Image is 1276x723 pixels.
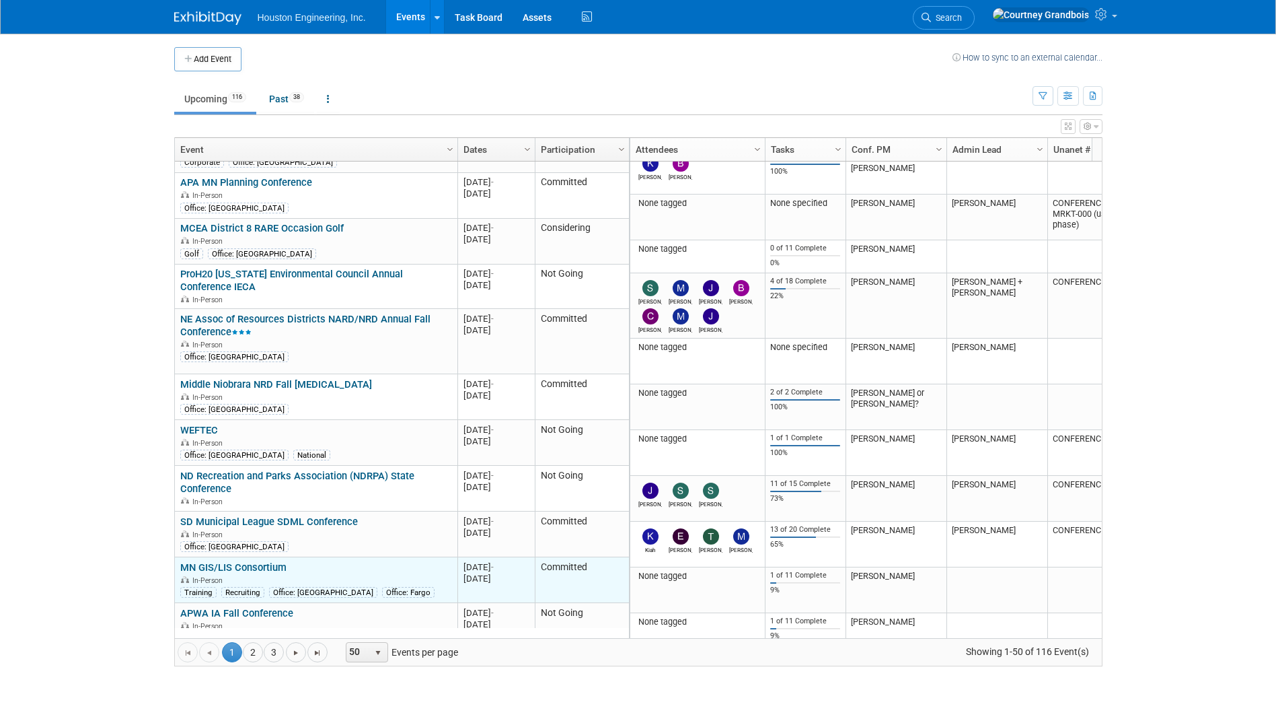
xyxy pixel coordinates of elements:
span: In-Person [192,576,227,585]
div: Kyle Ten Napel [638,172,662,180]
a: Unanet # (if applicable) [1053,138,1139,161]
span: In-Person [192,341,227,349]
td: [PERSON_NAME] [846,567,946,613]
div: None tagged [635,342,759,353]
span: Go to the first page [182,648,193,658]
div: [DATE] [463,516,529,527]
img: In-Person Event [181,237,189,244]
div: [DATE] [463,424,529,436]
div: [DATE] [463,619,529,630]
div: 2 of 2 Complete [770,388,840,397]
a: Go to the previous page [199,642,219,662]
td: [PERSON_NAME] [846,522,946,567]
td: [PERSON_NAME] [846,476,946,522]
div: Sara Mechtenberg [638,296,662,305]
td: CONFERENCE-0004-MRKT-000 (use golf phase) [1047,195,1148,240]
td: CONFERENCE-0019 [1047,476,1148,522]
div: None tagged [635,617,759,627]
div: [DATE] [463,222,529,234]
img: Megan Otten [733,528,749,545]
span: In-Person [192,622,227,631]
div: [DATE] [463,481,529,493]
a: MCEA District 8 RARE Occasion Golf [180,222,344,234]
td: [PERSON_NAME] [846,273,946,339]
a: Column Settings [1033,138,1047,158]
span: Column Settings [445,144,455,155]
img: Kyle Ten Napel [642,156,659,172]
div: None tagged [635,571,759,582]
a: Go to the next page [286,642,306,662]
img: Bob Gregalunas [733,280,749,296]
div: [DATE] [463,470,529,481]
a: APA MN Planning Conference [180,176,312,188]
img: Mike Van Hove [673,308,689,324]
img: In-Person Event [181,439,189,446]
div: [DATE] [463,279,529,291]
span: 1 [222,642,242,662]
div: 1 of 11 Complete [770,617,840,626]
div: Kiah Sagami [638,545,662,553]
img: ExhibitDay [174,11,241,25]
td: [PERSON_NAME] [846,430,946,476]
td: [PERSON_NAME] [946,476,1047,522]
div: Stan Hanson [669,499,692,508]
span: Showing 1-50 of 116 Event(s) [953,642,1101,661]
a: Column Settings [932,138,946,158]
div: Office: [GEOGRAPHIC_DATA] [180,450,289,460]
img: Sam Trebilcock [703,483,719,499]
div: Corporate [180,157,224,168]
td: CONFERENCE-0015 [1047,273,1148,339]
span: - [491,314,494,324]
td: Not Going [535,420,629,466]
span: Column Settings [833,144,843,155]
div: Janel Kaufman [699,296,722,305]
div: Office: [GEOGRAPHIC_DATA] [180,203,289,213]
a: Past38 [259,86,314,112]
div: Office: [GEOGRAPHIC_DATA] [180,351,289,362]
span: In-Person [192,296,227,304]
div: Office: [GEOGRAPHIC_DATA] [229,157,337,168]
img: In-Person Event [181,530,189,537]
span: Column Settings [522,144,533,155]
div: 100% [770,167,840,176]
div: Josh Johnson [638,499,662,508]
td: Not Going [535,466,629,512]
div: Office: Fargo [382,587,435,598]
span: In-Person [192,439,227,448]
div: National [293,450,330,460]
div: [DATE] [463,234,529,245]
div: [DATE] [463,188,529,199]
a: Column Settings [520,138,535,158]
div: None tagged [635,244,759,254]
td: Committed [535,512,629,557]
td: Committed [535,374,629,420]
span: Column Settings [752,144,763,155]
div: [DATE] [463,313,529,324]
div: 100% [770,403,840,412]
div: [DATE] [463,573,529,584]
span: 50 [346,643,369,662]
div: 9% [770,586,840,595]
a: Tasks [771,138,837,161]
a: ND Recreation and Parks Association (NDRPA) State Conference [180,470,414,495]
span: - [491,562,494,572]
a: How to sync to an external calendar... [952,53,1102,63]
span: - [491,223,494,233]
td: Not Going [535,603,629,649]
div: Megan Otten [729,545,753,553]
td: CONFERENCE-0003 [1047,430,1148,476]
div: 0 of 11 Complete [770,244,840,253]
td: Committed [535,309,629,374]
div: Connor Kelley [638,324,662,333]
img: In-Person Event [181,341,189,347]
div: Golf [180,248,203,259]
button: Add Event [174,47,241,71]
a: 2 [243,642,263,662]
div: [DATE] [463,561,529,573]
span: - [491,425,494,435]
span: In-Person [192,393,227,402]
div: [DATE] [463,607,529,619]
a: Participation [541,138,620,161]
span: 38 [289,92,304,102]
a: Column Settings [750,138,765,158]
